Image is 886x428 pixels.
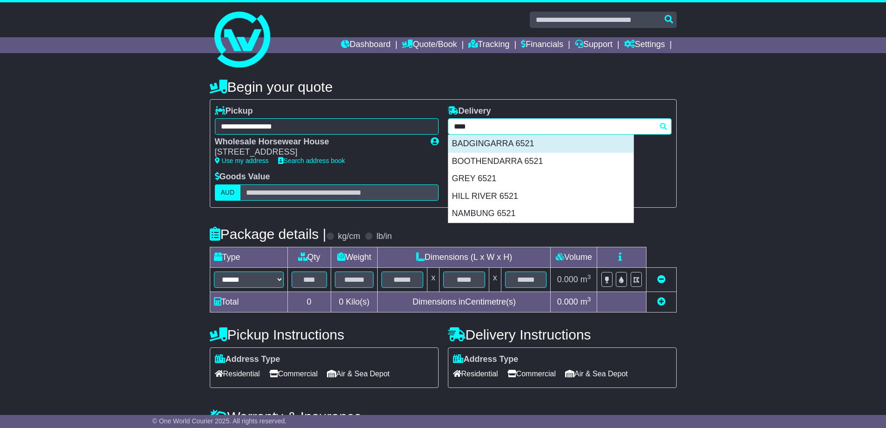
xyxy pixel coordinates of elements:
a: Financials [521,37,563,53]
label: lb/in [376,231,392,242]
td: Kilo(s) [331,292,378,312]
div: HILL RIVER 6521 [448,188,633,205]
td: Volume [551,247,597,267]
td: x [427,267,440,292]
span: Residential [453,367,498,381]
h4: Pickup Instructions [210,327,439,342]
label: Address Type [215,354,280,365]
sup: 3 [587,273,591,280]
a: Add new item [657,297,666,306]
td: x [489,267,501,292]
td: Weight [331,247,378,267]
span: 0 [339,297,343,306]
span: m [580,275,591,284]
label: Delivery [448,106,491,116]
td: Qty [287,247,331,267]
a: Remove this item [657,275,666,284]
td: Dimensions in Centimetre(s) [378,292,551,312]
td: Type [210,247,287,267]
h4: Delivery Instructions [448,327,677,342]
a: Quote/Book [402,37,457,53]
h4: Package details | [210,226,326,242]
label: Goods Value [215,172,270,182]
a: Settings [624,37,665,53]
a: Tracking [468,37,509,53]
div: NAMBUNG 6521 [448,205,633,223]
span: Air & Sea Depot [565,367,628,381]
span: 0.000 [557,275,578,284]
div: [STREET_ADDRESS] [215,147,421,157]
a: Dashboard [341,37,391,53]
a: Support [575,37,613,53]
div: BADGINGARRA 6521 [448,135,633,153]
sup: 3 [587,296,591,303]
td: Total [210,292,287,312]
h4: Begin your quote [210,79,677,95]
a: Search address book [278,157,345,164]
span: m [580,297,591,306]
a: Use my address [215,157,269,164]
typeahead: Please provide city [448,118,672,135]
td: Dimensions (L x W x H) [378,247,551,267]
span: Air & Sea Depot [327,367,390,381]
div: BOOTHENDARRA 6521 [448,153,633,170]
label: Address Type [453,354,519,365]
span: Commercial [269,367,318,381]
td: 0 [287,292,331,312]
div: Wholesale Horsewear House [215,137,421,147]
div: GREY 6521 [448,170,633,188]
h4: Warranty & Insurance [210,409,677,424]
span: 0.000 [557,297,578,306]
label: kg/cm [338,231,360,242]
span: © One World Courier 2025. All rights reserved. [153,417,287,425]
span: Residential [215,367,260,381]
label: AUD [215,184,241,201]
span: Commercial [507,367,556,381]
label: Pickup [215,106,253,116]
